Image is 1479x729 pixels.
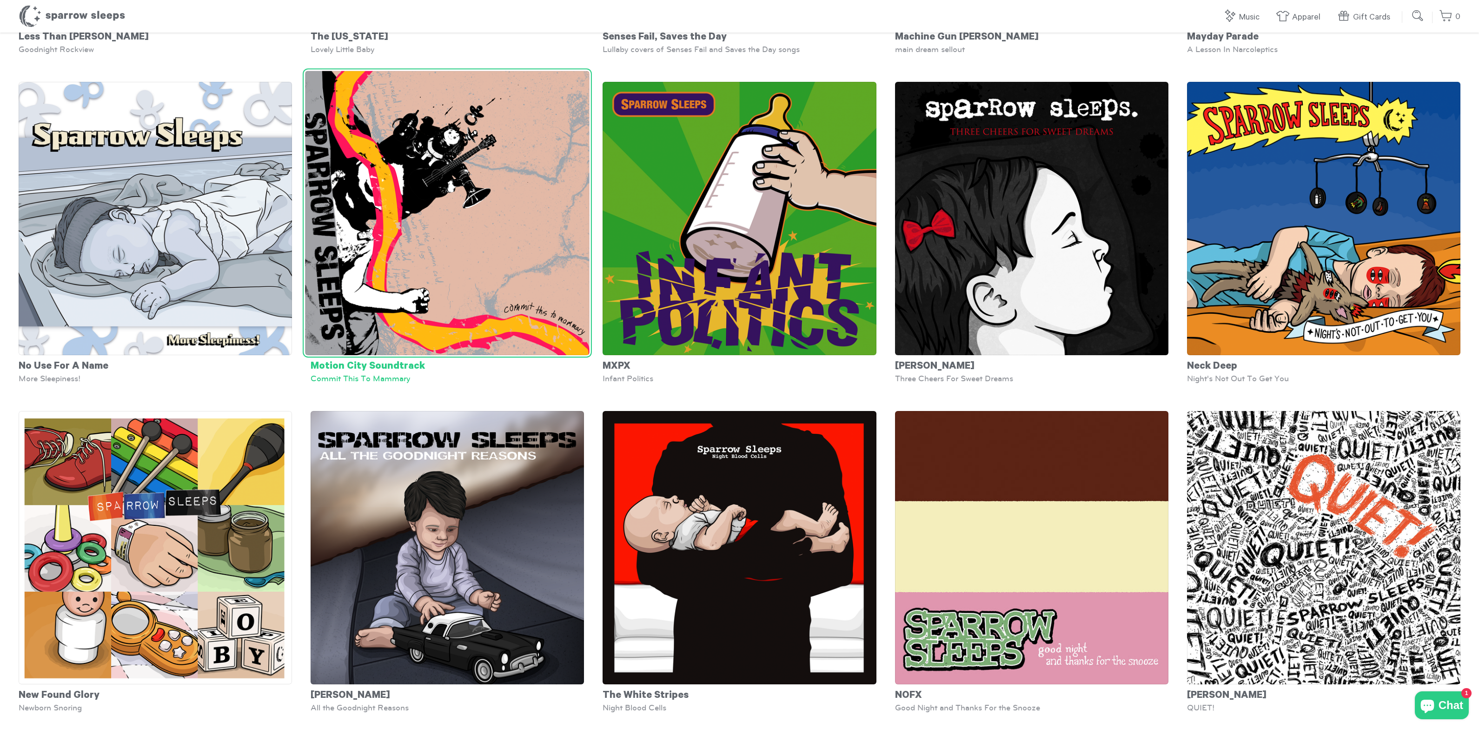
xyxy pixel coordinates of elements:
[305,71,590,355] img: SS-CommitThisToMammary-cover-1600x1600_grande.png
[895,26,1168,45] div: Machine Gun [PERSON_NAME]
[603,374,876,383] div: Infant Politics
[311,26,584,45] div: The [US_STATE]
[1187,82,1460,355] img: SS-NightsNotOutToGetYou-Cover-1600x1600_grande.png
[603,82,876,383] a: MXPX Infant Politics
[311,82,584,383] a: Motion City Soundtrack Commit This To Mammary
[1187,684,1460,703] div: [PERSON_NAME]
[19,411,292,684] img: SS-NewbornSnoring-Cover-1600x1600_grande.png
[311,703,584,712] div: All the Goodnight Reasons
[19,374,292,383] div: More Sleepiness!
[19,684,292,703] div: New Found Glory
[1412,691,1472,722] inbox-online-store-chat: Shopify online store chat
[1187,45,1460,54] div: A Lesson In Narcoleptics
[1337,7,1395,27] a: Gift Cards
[19,703,292,712] div: Newborn Snoring
[1187,26,1460,45] div: Mayday Parade
[311,45,584,54] div: Lovely Little Baby
[895,82,1168,383] a: [PERSON_NAME] Three Cheers For Sweet Dreams
[19,5,126,28] h1: Sparrow Sleeps
[1409,7,1427,25] input: Submit
[895,411,1168,684] img: SS-GoodNightAndThanksForTheSnooze-Cover-1600x1600_grande.jpg
[311,355,584,374] div: Motion City Soundtrack
[603,355,876,374] div: MXPX
[19,355,292,374] div: No Use For A Name
[1187,374,1460,383] div: Night's Not Out To Get You
[603,703,876,712] div: Night Blood Cells
[603,82,876,355] img: SS-InfantPolitics-Cover-1600x1600_grande.png
[19,26,292,45] div: Less Than [PERSON_NAME]
[895,355,1168,374] div: [PERSON_NAME]
[19,45,292,54] div: Goodnight Rockview
[895,411,1168,712] a: NOFX Good Night and Thanks For the Snooze
[1276,7,1325,27] a: Apparel
[311,684,584,703] div: [PERSON_NAME]
[1223,7,1264,27] a: Music
[603,411,876,684] img: SparrowSleeps-TheWhiteStripes-NightBloodCells-Cover_grande.png
[19,82,292,355] img: SS-MoreSleepiness-Cover-1600x1600_grande.png
[895,374,1168,383] div: Three Cheers For Sweet Dreams
[1187,355,1460,374] div: Neck Deep
[19,411,292,712] a: New Found Glory Newborn Snoring
[1187,703,1460,712] div: QUIET!
[603,45,876,54] div: Lullaby covers of Senses Fail and Saves the Day songs
[895,684,1168,703] div: NOFX
[1439,7,1460,27] a: 0
[895,703,1168,712] div: Good Night and Thanks For the Snooze
[311,374,584,383] div: Commit This To Mammary
[311,411,584,684] img: Nickelback-AllTheGoodnightReasons-Cover_1_grande.png
[19,82,292,383] a: No Use For A Name More Sleepiness!
[895,45,1168,54] div: main dream sellout
[1187,82,1460,383] a: Neck Deep Night's Not Out To Get You
[311,411,584,712] a: [PERSON_NAME] All the Goodnight Reasons
[603,684,876,703] div: The White Stripes
[895,82,1168,355] img: SS-ThreeCheersForSweetDreams-Cover-1600x1600_grande.png
[603,411,876,712] a: The White Stripes Night Blood Cells
[1187,411,1460,712] a: [PERSON_NAME] QUIET!
[603,26,876,45] div: Senses Fail, Saves the Day
[1187,411,1460,684] img: SS-Quiet-Cover-1600x1600_grande.jpg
